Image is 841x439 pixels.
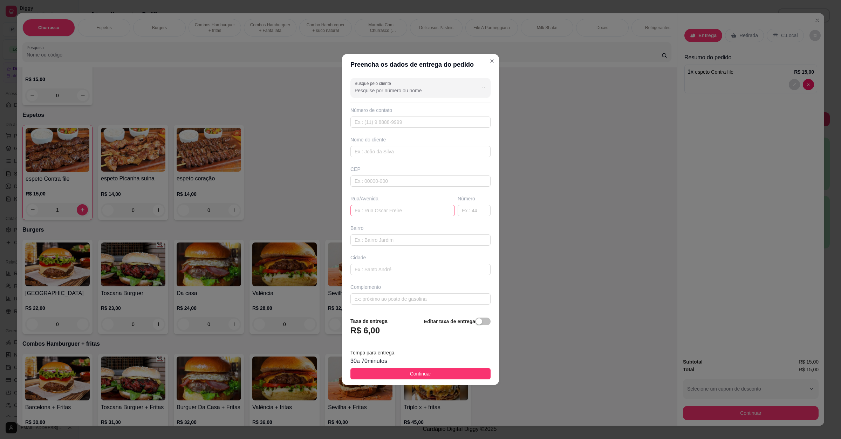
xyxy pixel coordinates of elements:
div: 30 a 70 minutos [350,357,491,365]
strong: Taxa de entrega [350,318,388,324]
input: Busque pelo cliente [355,87,467,94]
strong: Editar taxa de entrega [424,319,475,324]
div: Cidade [350,254,491,261]
button: Continuar [350,368,491,379]
div: CEP [350,166,491,173]
input: Ex.: 44 [458,205,491,216]
h3: R$ 6,00 [350,325,380,336]
input: Ex.: Rua Oscar Freire [350,205,455,216]
button: Close [486,55,498,67]
div: Número [458,195,491,202]
input: Ex.: Bairro Jardim [350,234,491,246]
input: Ex.: 00000-000 [350,175,491,187]
div: Número de contato [350,107,491,114]
input: ex: próximo ao posto de gasolina [350,293,491,305]
input: Ex.: Santo André [350,264,491,275]
span: Tempo para entrega [350,350,394,355]
div: Nome do cliente [350,136,491,143]
div: Complemento [350,284,491,291]
div: Bairro [350,225,491,232]
header: Preencha os dados de entrega do pedido [342,54,499,75]
input: Ex.: João da Silva [350,146,491,157]
div: Rua/Avenida [350,195,455,202]
span: Continuar [410,370,431,378]
label: Busque pelo cliente [355,80,394,86]
button: Show suggestions [478,82,489,93]
input: Ex.: (11) 9 8888-9999 [350,117,491,128]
